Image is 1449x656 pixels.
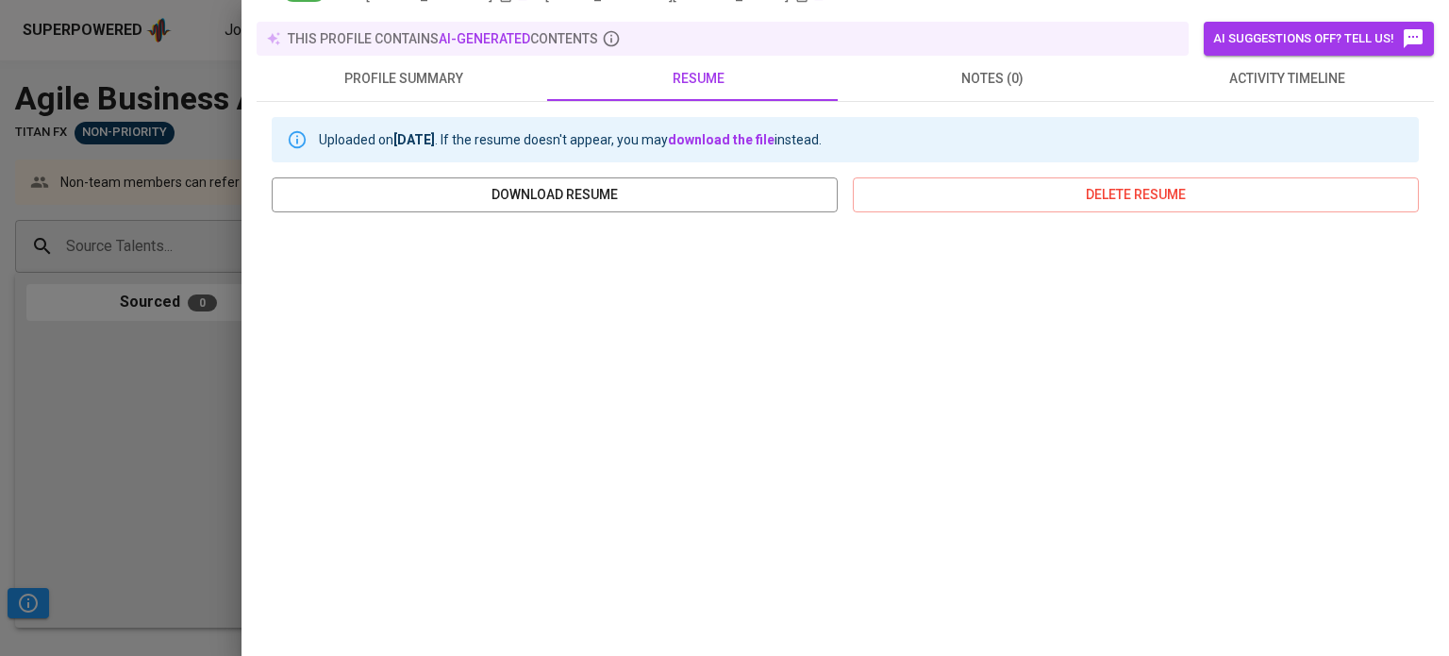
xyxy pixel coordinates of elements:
span: download resume [287,183,823,207]
a: download the file [668,132,774,147]
button: AI suggestions off? Tell us! [1204,22,1434,56]
button: download resume [272,177,838,212]
div: Uploaded on . If the resume doesn't appear, you may instead. [319,123,822,157]
span: resume [562,67,834,91]
button: delete resume [853,177,1419,212]
span: AI-generated [439,31,530,46]
span: profile summary [268,67,540,91]
p: this profile contains contents [288,29,598,48]
span: delete resume [868,183,1404,207]
span: activity timeline [1151,67,1423,91]
span: notes (0) [857,67,1128,91]
span: AI suggestions off? Tell us! [1213,27,1424,50]
b: [DATE] [393,132,435,147]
